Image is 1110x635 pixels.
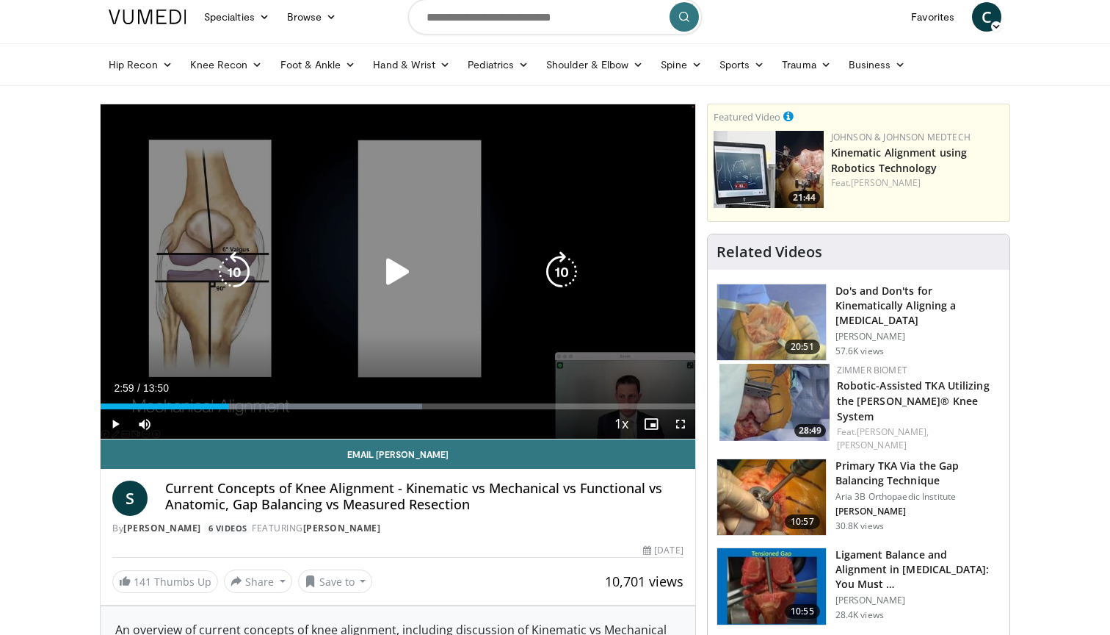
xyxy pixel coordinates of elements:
[101,403,695,409] div: Progress Bar
[835,595,1001,606] p: [PERSON_NAME]
[711,50,774,79] a: Sports
[717,459,1001,537] a: 10:57 Primary TKA Via the Gap Balancing Technique Aria 3B Orthopaedic Institute [PERSON_NAME] 30....
[785,604,820,619] span: 10:55
[114,382,134,394] span: 2:59
[831,176,1004,190] div: Feat.
[773,50,840,79] a: Trauma
[714,110,780,123] small: Featured Video
[831,131,971,143] a: Johnson & Johnson MedTech
[851,176,921,189] a: [PERSON_NAME]
[364,50,459,79] a: Hand & Wrist
[717,548,1001,625] a: 10:55 Ligament Balance and Alignment in [MEDICAL_DATA]: You Must … [PERSON_NAME] 28.4K views
[714,131,824,208] a: 21:44
[112,481,148,516] a: S
[636,409,666,439] button: Enable picture-in-picture mode
[714,131,824,208] img: 85482610-0380-4aae-aa4a-4a9be0c1a4f1.150x105_q85_crop-smart_upscale.jpg
[717,548,826,625] img: 242016_0004_1.png.150x105_q85_crop-smart_upscale.jpg
[101,104,695,440] video-js: Video Player
[902,2,963,32] a: Favorites
[537,50,652,79] a: Shoulder & Elbow
[835,609,884,621] p: 28.4K views
[605,573,683,590] span: 10,701 views
[717,243,822,261] h4: Related Videos
[840,50,915,79] a: Business
[134,575,151,589] span: 141
[112,522,683,535] div: By FEATURING
[652,50,710,79] a: Spine
[459,50,537,79] a: Pediatrics
[835,284,1001,328] h3: Do's and Don'ts for Kinematically Aligning a [MEDICAL_DATA]
[109,10,186,24] img: VuMedi Logo
[835,491,1001,503] p: Aria 3B Orthopaedic Institute
[835,520,884,532] p: 30.8K views
[717,284,826,361] img: howell_knee_1.png.150x105_q85_crop-smart_upscale.jpg
[837,364,907,376] a: Zimmer Biomet
[666,409,695,439] button: Fullscreen
[717,459,826,536] img: 761519_3.png.150x105_q85_crop-smart_upscale.jpg
[835,506,1001,517] p: [PERSON_NAME]
[101,440,695,469] a: Email [PERSON_NAME]
[794,424,826,437] span: 28:49
[143,382,169,394] span: 13:50
[835,548,1001,592] h3: Ligament Balance and Alignment in [MEDICAL_DATA]: You Must …
[717,284,1001,362] a: 20:51 Do's and Don'ts for Kinematically Aligning a [MEDICAL_DATA] [PERSON_NAME] 57.6K views
[643,544,683,557] div: [DATE]
[181,50,272,79] a: Knee Recon
[835,331,1001,342] p: [PERSON_NAME]
[972,2,1001,32] a: C
[837,379,990,423] a: Robotic-Assisted TKA Utilizing the [PERSON_NAME]® Knee System
[224,570,292,593] button: Share
[785,514,820,529] span: 10:57
[278,2,346,32] a: Browse
[123,522,201,534] a: [PERSON_NAME]
[272,50,365,79] a: Foot & Ankle
[203,523,252,535] a: 6 Videos
[101,409,130,439] button: Play
[165,481,683,512] h4: Current Concepts of Knee Alignment - Kinematic vs Mechanical vs Functional vs Anatomic, Gap Balan...
[607,409,636,439] button: Playback Rate
[719,364,830,441] img: 8628d054-67c0-4db7-8e0b-9013710d5e10.150x105_q85_crop-smart_upscale.jpg
[130,409,159,439] button: Mute
[831,146,968,175] a: Kinematic Alignment using Robotics Technology
[785,340,820,354] span: 20:51
[719,364,830,441] a: 28:49
[837,439,907,451] a: [PERSON_NAME]
[137,382,140,394] span: /
[837,426,998,452] div: Feat.
[100,50,181,79] a: Hip Recon
[788,191,820,204] span: 21:44
[298,570,373,593] button: Save to
[303,522,381,534] a: [PERSON_NAME]
[835,459,1001,488] h3: Primary TKA Via the Gap Balancing Technique
[835,345,884,357] p: 57.6K views
[112,570,218,593] a: 141 Thumbs Up
[195,2,278,32] a: Specialties
[857,426,929,438] a: [PERSON_NAME],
